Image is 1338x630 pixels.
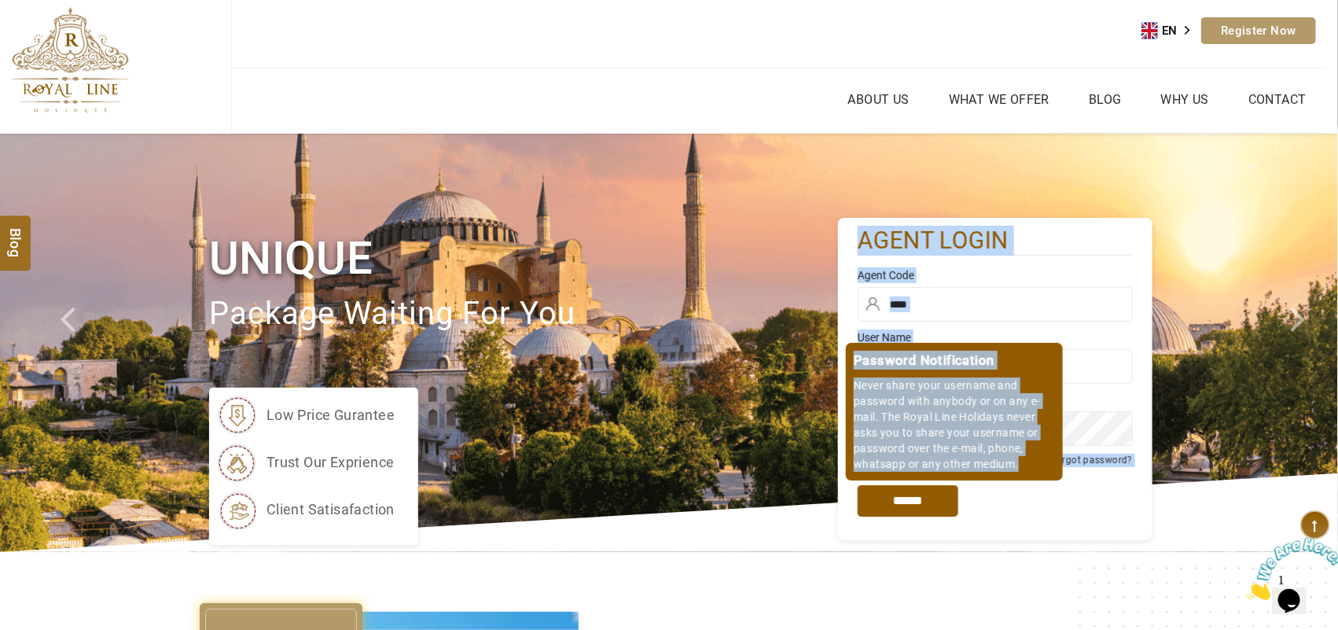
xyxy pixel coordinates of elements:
a: Why Us [1157,88,1213,111]
a: Check next prev [40,134,107,552]
img: The Royal Line Holidays [12,7,129,113]
div: Language [1141,19,1201,42]
h2: agent login [858,226,1133,256]
span: Blog [6,228,26,241]
label: Password [858,392,1133,407]
img: Chat attention grabber [6,6,104,68]
label: Remember me [874,456,935,467]
span: 1 [6,6,13,20]
a: What we Offer [945,88,1053,111]
iframe: chat widget [1241,532,1338,606]
a: EN [1141,19,1201,42]
a: Contact [1244,88,1310,111]
p: package waiting for you [209,288,838,341]
h1: Unique [209,229,838,288]
aside: Language selected: English [1141,19,1201,42]
a: Check next image [1271,134,1338,552]
a: Forgot password? [1051,455,1133,466]
label: Agent Code [858,267,1133,283]
li: client satisafaction [217,490,395,529]
a: About Us [844,88,913,111]
a: Register Now [1201,17,1316,44]
a: Blog [1085,88,1126,111]
li: trust our exprience [217,443,395,482]
li: low price gurantee [217,396,395,435]
label: User Name [858,330,1133,345]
